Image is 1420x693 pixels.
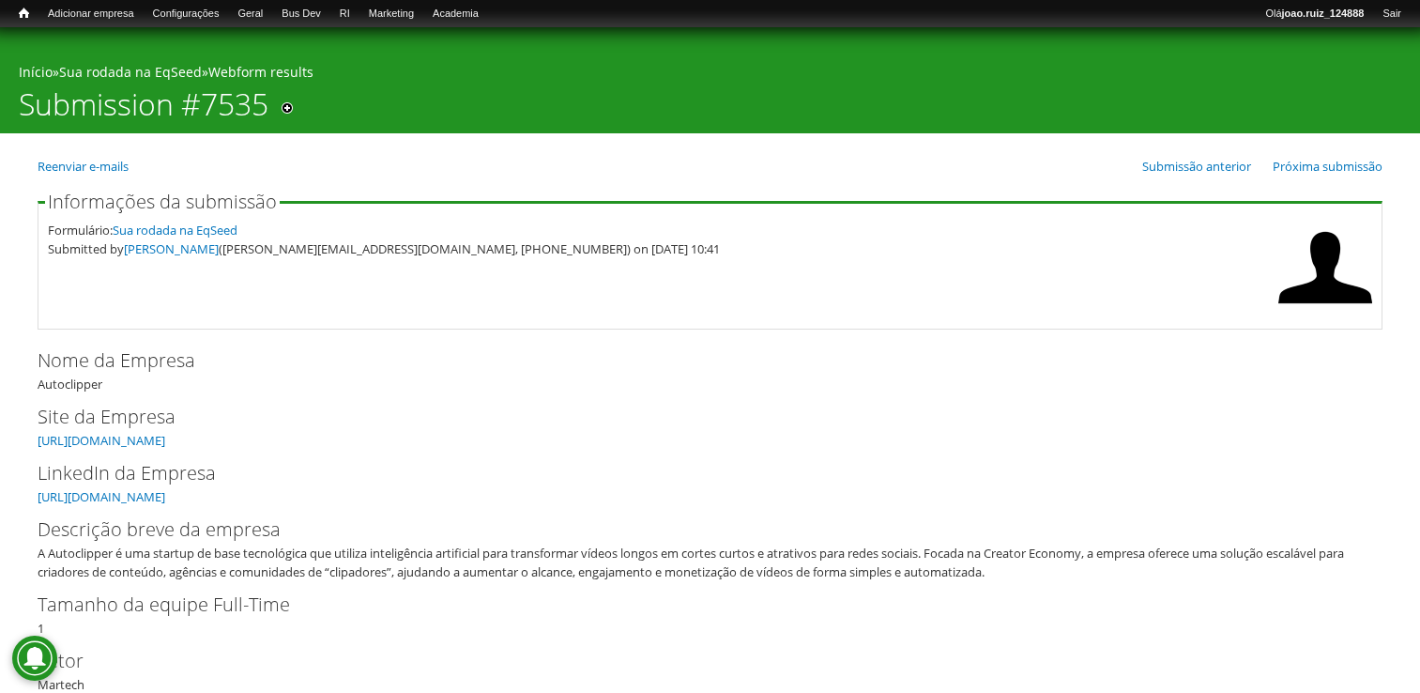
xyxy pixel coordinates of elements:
[19,63,53,81] a: Início
[208,63,313,81] a: Webform results
[423,5,488,23] a: Academia
[45,192,280,211] legend: Informações da submissão
[1273,158,1382,175] a: Próxima submissão
[38,5,144,23] a: Adicionar empresa
[48,239,1269,258] div: Submitted by ([PERSON_NAME][EMAIL_ADDRESS][DOMAIN_NAME], [PHONE_NUMBER]) on [DATE] 10:41
[1142,158,1251,175] a: Submissão anterior
[19,7,29,20] span: Início
[1373,5,1411,23] a: Sair
[38,459,1351,487] label: LinkedIn da Empresa
[38,591,1382,638] div: 1
[272,5,330,23] a: Bus Dev
[1256,5,1373,23] a: Olájoao.ruiz_124888
[113,222,237,239] a: Sua rodada na EqSeed
[38,647,1351,675] label: Setor
[38,591,1351,619] label: Tamanho da equipe Full-Time
[330,5,359,23] a: RI
[38,432,165,449] a: [URL][DOMAIN_NAME]
[9,5,38,23] a: Início
[1282,8,1365,19] strong: joao.ruiz_124888
[38,346,1351,375] label: Nome da Empresa
[38,346,1382,393] div: Autoclipper
[38,544,1370,581] div: A Autoclipper é uma startup de base tecnológica que utiliza inteligência artificial para transfor...
[1278,221,1372,315] img: Foto de Gerson Soares Diniz
[124,240,219,257] a: [PERSON_NAME]
[19,86,268,133] h1: Submission #7535
[19,63,1401,86] div: » »
[38,488,165,505] a: [URL][DOMAIN_NAME]
[359,5,423,23] a: Marketing
[38,403,1351,431] label: Site da Empresa
[1278,301,1372,318] a: Ver perfil do usuário.
[144,5,229,23] a: Configurações
[59,63,202,81] a: Sua rodada na EqSeed
[38,158,129,175] a: Reenviar e-mails
[48,221,1269,239] div: Formulário:
[228,5,272,23] a: Geral
[38,516,1351,544] label: Descrição breve da empresa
